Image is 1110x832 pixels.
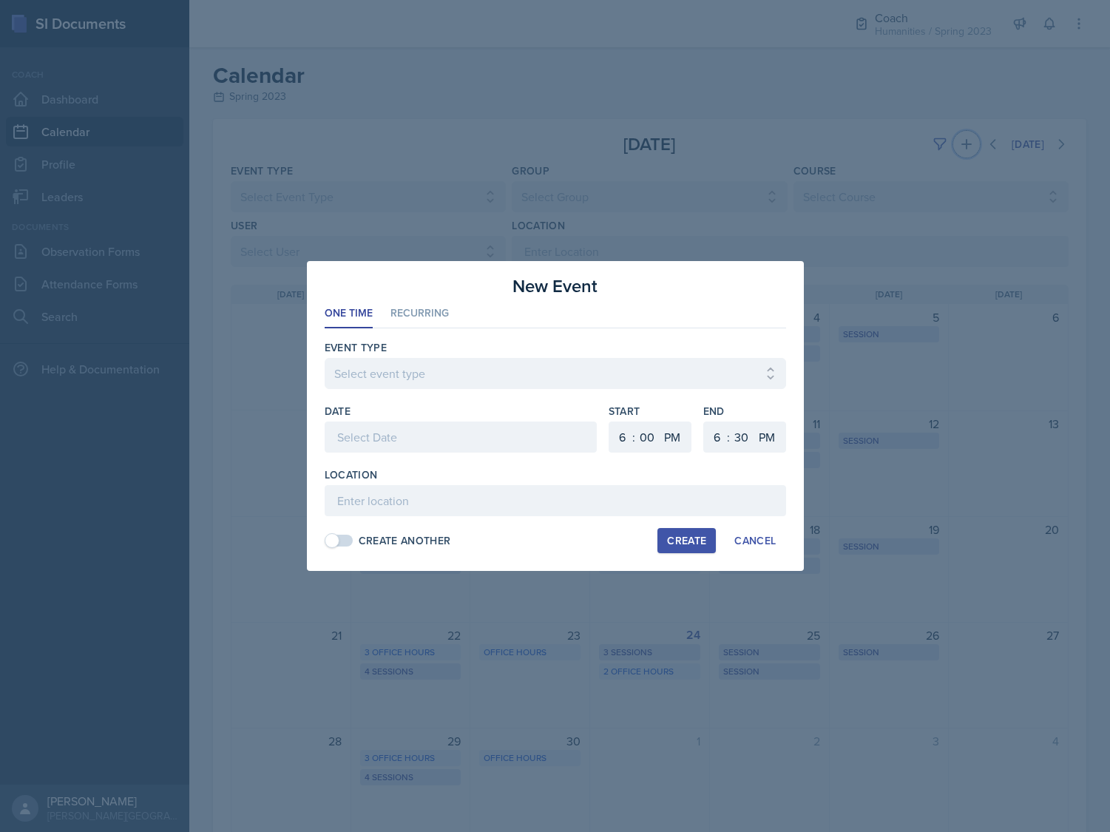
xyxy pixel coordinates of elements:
[667,535,706,547] div: Create
[657,528,716,553] button: Create
[325,485,786,516] input: Enter location
[703,404,786,419] label: End
[734,535,776,547] div: Cancel
[390,300,449,328] li: Recurring
[609,404,691,419] label: Start
[632,428,635,446] div: :
[512,273,598,300] h3: New Event
[325,300,373,328] li: One Time
[325,404,351,419] label: Date
[325,467,378,482] label: Location
[725,528,785,553] button: Cancel
[727,428,730,446] div: :
[325,340,388,355] label: Event Type
[359,533,451,549] div: Create Another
